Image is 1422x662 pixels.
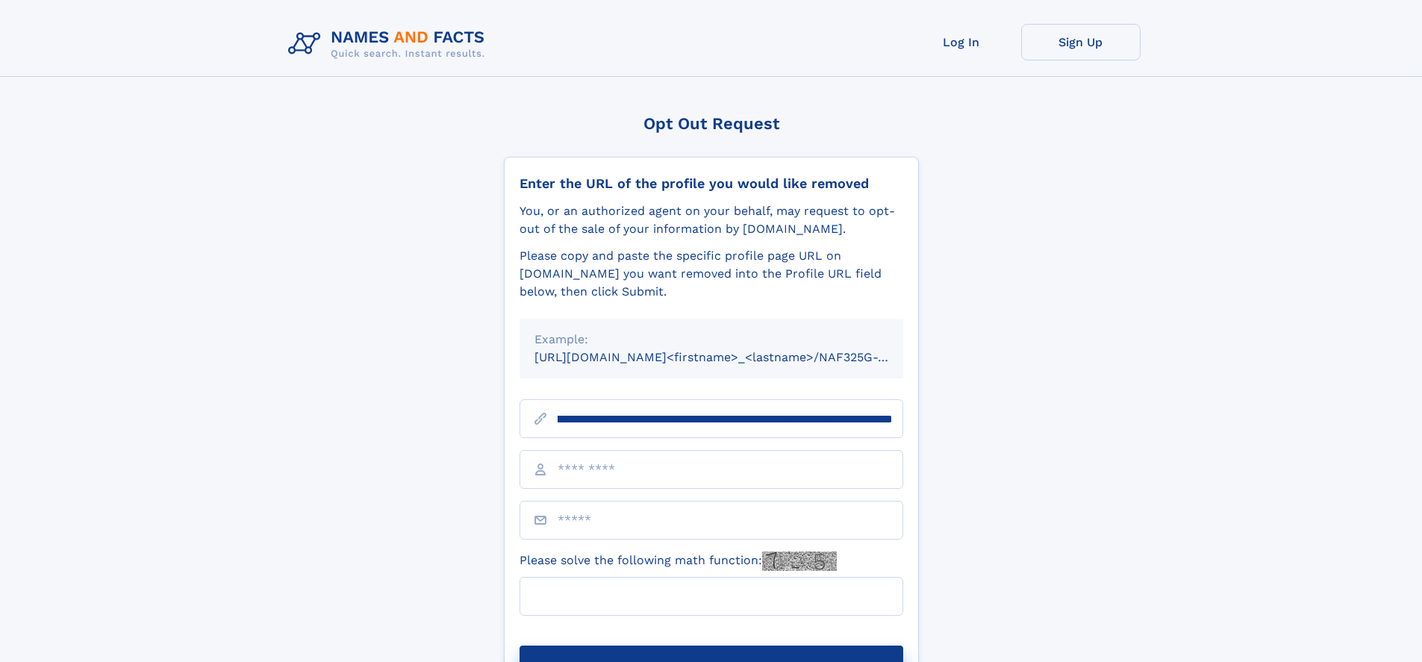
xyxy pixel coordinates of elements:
[534,331,888,349] div: Example:
[534,350,932,364] small: [URL][DOMAIN_NAME]<firstname>_<lastname>/NAF325G-xxxxxxxx
[520,552,837,571] label: Please solve the following math function:
[520,175,903,192] div: Enter the URL of the profile you would like removed
[520,247,903,301] div: Please copy and paste the specific profile page URL on [DOMAIN_NAME] you want removed into the Pr...
[282,24,497,64] img: Logo Names and Facts
[1021,24,1141,60] a: Sign Up
[902,24,1021,60] a: Log In
[520,202,903,238] div: You, or an authorized agent on your behalf, may request to opt-out of the sale of your informatio...
[504,114,919,133] div: Opt Out Request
